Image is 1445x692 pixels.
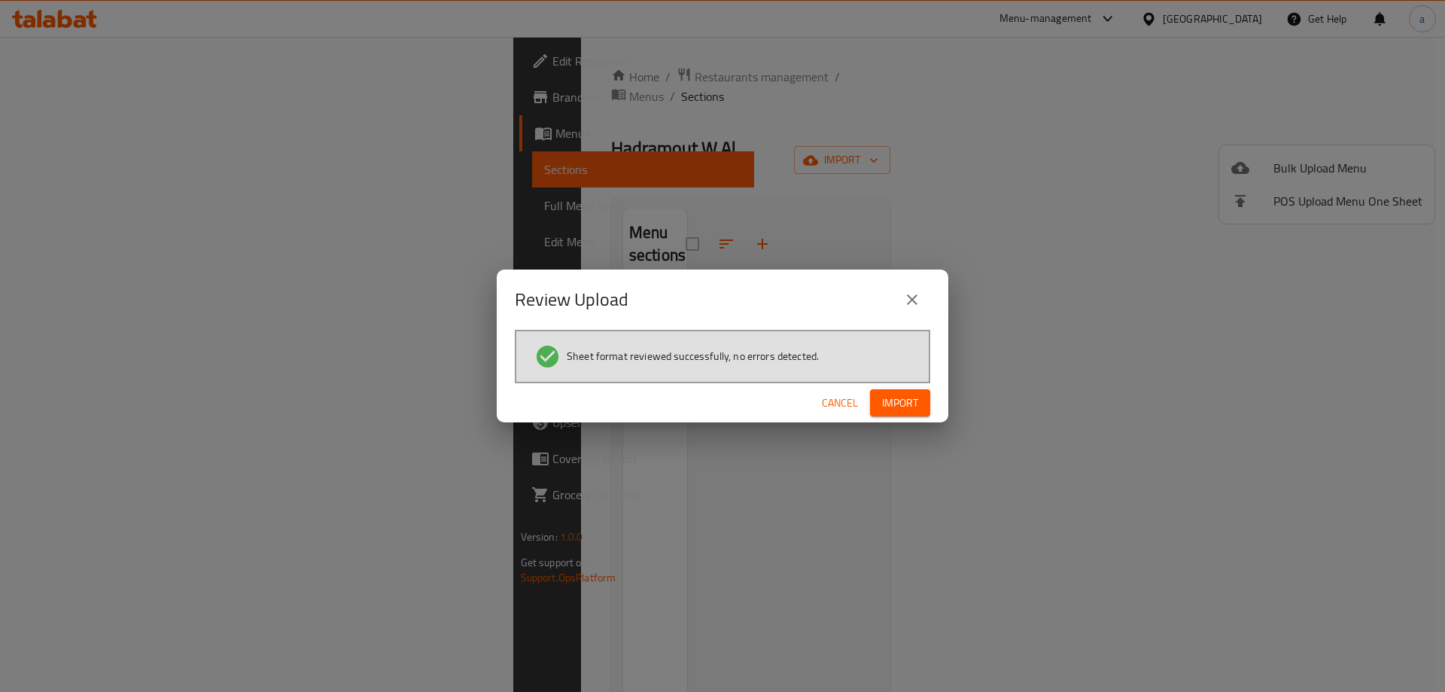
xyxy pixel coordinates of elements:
[822,394,858,413] span: Cancel
[816,389,864,417] button: Cancel
[894,282,930,318] button: close
[882,394,918,413] span: Import
[515,288,628,312] h2: Review Upload
[870,389,930,417] button: Import
[567,349,819,364] span: Sheet format reviewed successfully, no errors detected.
